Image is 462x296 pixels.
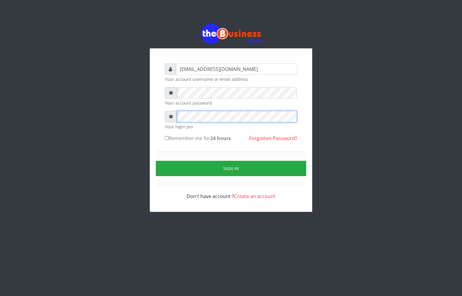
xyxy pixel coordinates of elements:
input: Remember me for24 hours [165,136,169,140]
button: Sign in [156,161,306,176]
small: Your account password [165,100,297,106]
small: Your login pin [165,124,297,130]
small: Your account username or email address [165,76,297,82]
b: 24 hours [210,135,231,142]
a: Create an account [234,193,276,200]
input: Username or email address [176,63,297,75]
label: Remember me for [165,135,231,142]
div: Don't have account ? [165,185,297,200]
a: Forgotten Password? [249,135,297,142]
